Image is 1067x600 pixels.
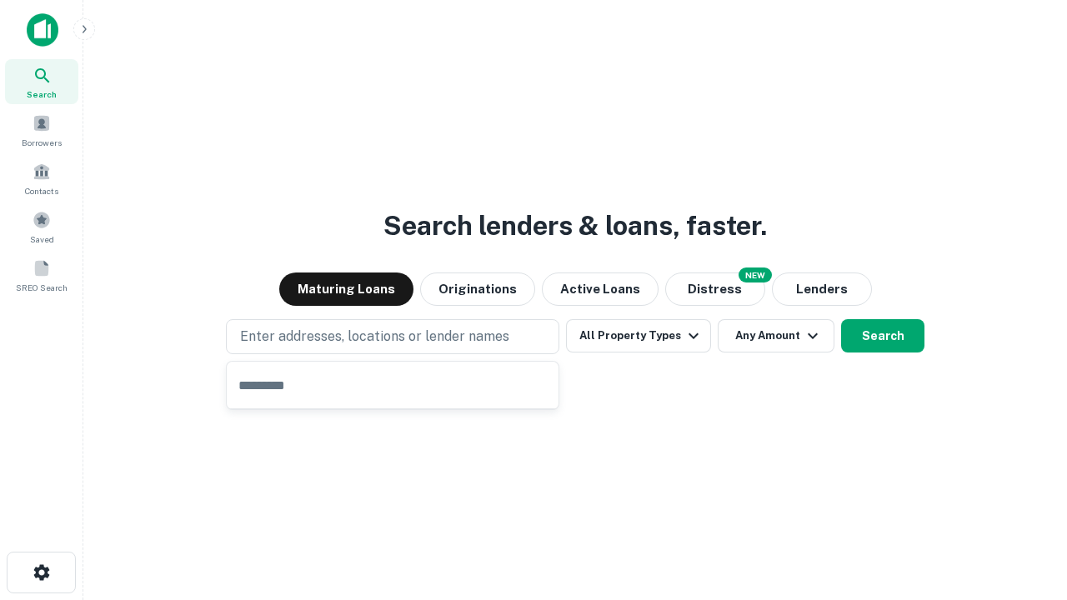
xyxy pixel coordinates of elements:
span: Contacts [25,184,58,197]
button: Search distressed loans with lien and other non-mortgage details. [665,272,765,306]
p: Enter addresses, locations or lender names [240,327,509,347]
button: Enter addresses, locations or lender names [226,319,559,354]
button: Active Loans [542,272,659,306]
iframe: Chat Widget [984,467,1067,547]
img: capitalize-icon.png [27,13,58,47]
button: Search [841,319,924,352]
a: Saved [5,204,78,249]
span: Borrowers [22,136,62,149]
button: Lenders [772,272,872,306]
a: Contacts [5,156,78,201]
button: Any Amount [718,319,834,352]
span: Saved [30,232,54,246]
h3: Search lenders & loans, faster. [383,206,767,246]
a: Search [5,59,78,104]
button: All Property Types [566,319,711,352]
button: Maturing Loans [279,272,413,306]
button: Originations [420,272,535,306]
div: NEW [739,267,772,282]
a: SREO Search [5,252,78,297]
span: SREO Search [16,281,68,294]
span: Search [27,87,57,101]
a: Borrowers [5,107,78,152]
